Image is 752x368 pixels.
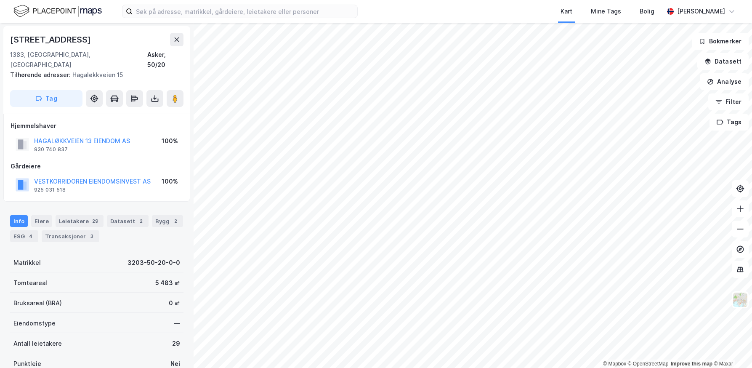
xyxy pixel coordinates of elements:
[88,232,96,240] div: 3
[732,292,748,308] img: Z
[10,215,28,227] div: Info
[603,361,626,367] a: Mapbox
[591,6,621,16] div: Mine Tags
[152,215,183,227] div: Bygg
[640,6,654,16] div: Bolig
[628,361,669,367] a: OpenStreetMap
[10,230,38,242] div: ESG
[174,318,180,328] div: —
[169,298,180,308] div: 0 ㎡
[34,187,66,193] div: 925 031 518
[13,339,62,349] div: Antall leietakere
[10,33,93,46] div: [STREET_ADDRESS]
[710,328,752,368] div: Kontrollprogram for chat
[11,161,183,171] div: Gårdeiere
[42,230,99,242] div: Transaksjoner
[10,71,72,78] span: Tilhørende adresser:
[155,278,180,288] div: 5 483 ㎡
[56,215,104,227] div: Leietakere
[710,328,752,368] iframe: Chat Widget
[31,215,52,227] div: Eiere
[137,217,145,225] div: 2
[697,53,749,70] button: Datasett
[677,6,725,16] div: [PERSON_NAME]
[172,339,180,349] div: 29
[133,5,357,18] input: Søk på adresse, matrikkel, gårdeiere, leietakere eller personer
[709,114,749,131] button: Tags
[708,93,749,110] button: Filter
[692,33,749,50] button: Bokmerker
[171,217,180,225] div: 2
[162,176,178,187] div: 100%
[90,217,100,225] div: 29
[13,278,47,288] div: Tomteareal
[147,50,183,70] div: Asker, 50/20
[561,6,572,16] div: Kart
[671,361,712,367] a: Improve this map
[13,298,62,308] div: Bruksareal (BRA)
[34,146,68,153] div: 930 740 837
[10,90,82,107] button: Tag
[13,4,102,19] img: logo.f888ab2527a4732fd821a326f86c7f29.svg
[10,70,177,80] div: Hagaløkkveien 15
[13,318,56,328] div: Eiendomstype
[128,258,180,268] div: 3203-50-20-0-0
[162,136,178,146] div: 100%
[107,215,149,227] div: Datasett
[700,73,749,90] button: Analyse
[27,232,35,240] div: 4
[11,121,183,131] div: Hjemmelshaver
[13,258,41,268] div: Matrikkel
[10,50,147,70] div: 1383, [GEOGRAPHIC_DATA], [GEOGRAPHIC_DATA]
